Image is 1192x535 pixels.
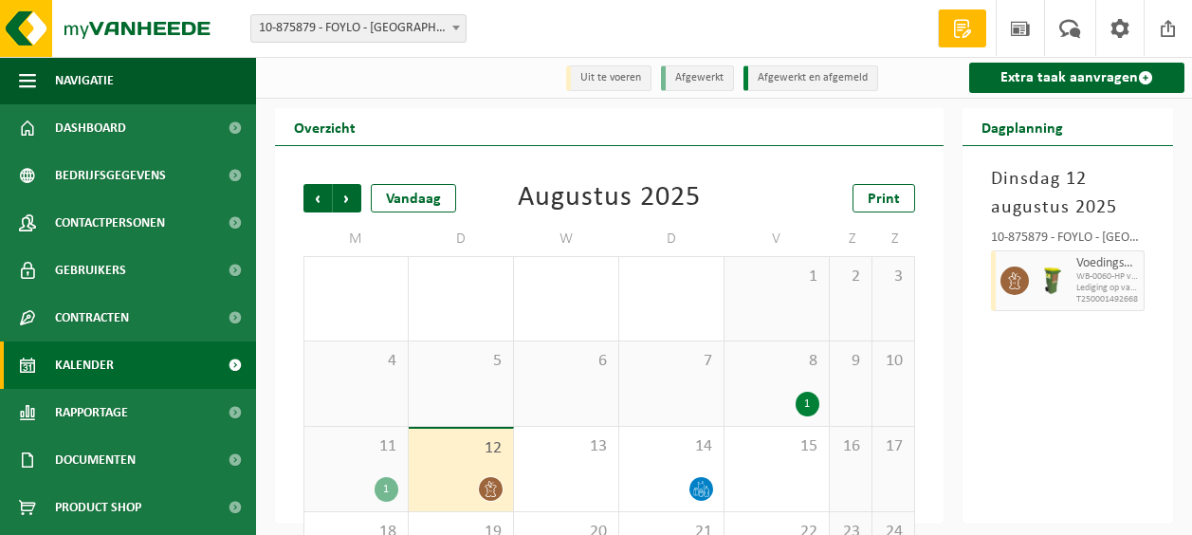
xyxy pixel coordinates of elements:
span: 13 [523,436,609,457]
span: Contracten [55,294,129,341]
div: 1 [796,392,819,416]
span: Rapportage [55,389,128,436]
a: Print [853,184,915,212]
span: 1 [734,267,819,287]
td: D [409,222,514,256]
span: 4 [314,351,398,372]
span: Volgende [333,184,361,212]
span: Kalender [55,341,114,389]
img: WB-0060-HPE-GN-50 [1038,267,1067,295]
td: M [303,222,409,256]
td: V [724,222,830,256]
span: 10-875879 - FOYLO - ANTWERPEN [251,15,466,42]
span: 7 [629,351,714,372]
span: 9 [839,351,862,372]
span: 14 [629,436,714,457]
span: 15 [734,436,819,457]
span: 2 [839,267,862,287]
span: Voedingsafval, bevat producten van dierlijke oorsprong, onverpakt, categorie 3 [1076,256,1139,271]
span: T250001492668 [1076,294,1139,305]
li: Afgewerkt [661,65,734,91]
td: Z [830,222,872,256]
h3: Dinsdag 12 augustus 2025 [991,165,1145,222]
td: D [619,222,724,256]
span: 10 [882,351,905,372]
span: 12 [418,438,504,459]
span: Product Shop [55,484,141,531]
span: 3 [882,267,905,287]
span: 10-875879 - FOYLO - ANTWERPEN [250,14,467,43]
span: 17 [882,436,905,457]
span: 11 [314,436,398,457]
span: 8 [734,351,819,372]
span: Contactpersonen [55,199,165,247]
span: Navigatie [55,57,114,104]
div: Augustus 2025 [518,184,701,212]
span: 16 [839,436,862,457]
span: Gebruikers [55,247,126,294]
h2: Overzicht [275,108,375,145]
li: Afgewerkt en afgemeld [743,65,878,91]
span: Dashboard [55,104,126,152]
div: 10-875879 - FOYLO - [GEOGRAPHIC_DATA] [991,231,1145,250]
span: Lediging op vaste frequentie [1076,283,1139,294]
span: Bedrijfsgegevens [55,152,166,199]
span: 5 [418,351,504,372]
div: Vandaag [371,184,456,212]
td: Z [872,222,915,256]
a: Extra taak aanvragen [969,63,1184,93]
h2: Dagplanning [963,108,1082,145]
span: Documenten [55,436,136,484]
span: WB-0060-HP voedingsafval, bevat producten van dierlijke oors [1076,271,1139,283]
div: 1 [375,477,398,502]
span: Vorige [303,184,332,212]
span: Print [868,192,900,207]
li: Uit te voeren [566,65,651,91]
span: 6 [523,351,609,372]
td: W [514,222,619,256]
